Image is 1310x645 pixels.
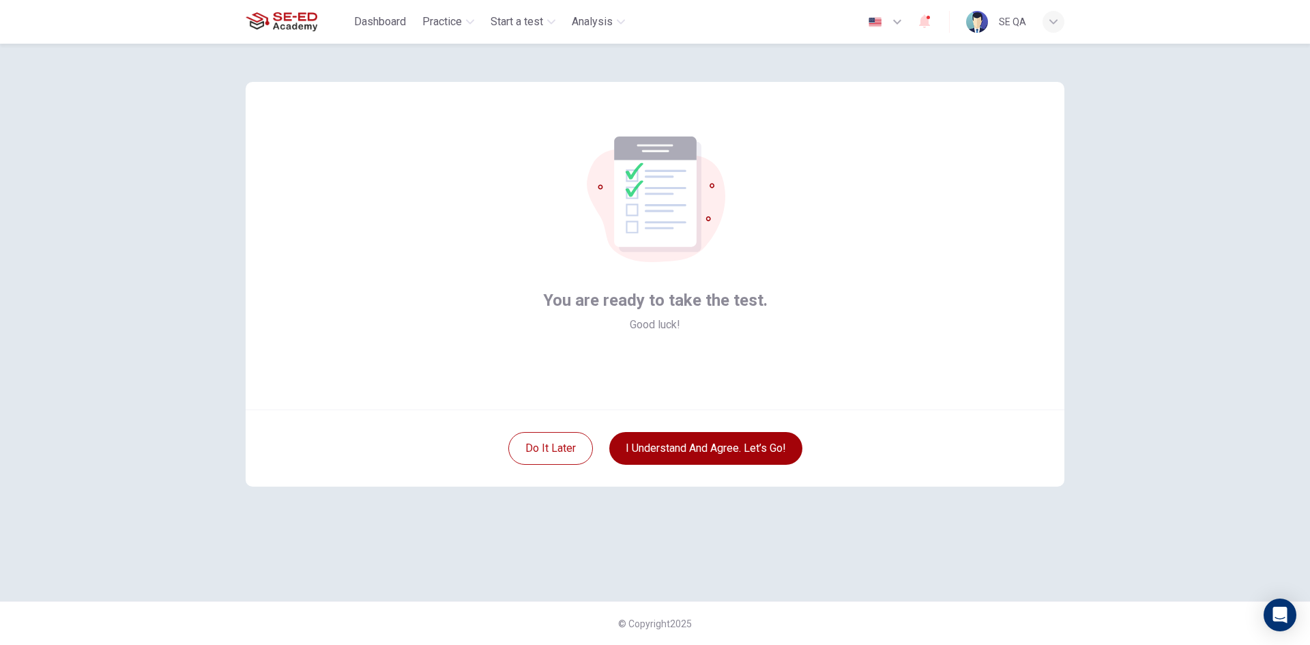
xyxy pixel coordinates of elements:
button: I understand and agree. Let’s go! [609,432,802,465]
span: Analysis [572,14,613,30]
span: Start a test [491,14,543,30]
img: Profile picture [966,11,988,33]
span: © Copyright 2025 [618,618,692,629]
div: Open Intercom Messenger [1264,599,1296,631]
a: SE-ED Academy logo [246,8,349,35]
img: en [867,17,884,27]
span: You are ready to take the test. [543,289,768,311]
button: Do it later [508,432,593,465]
button: Analysis [566,10,630,34]
div: SE QA [999,14,1026,30]
button: Practice [417,10,480,34]
span: Dashboard [354,14,406,30]
button: Start a test [485,10,561,34]
img: SE-ED Academy logo [246,8,317,35]
button: Dashboard [349,10,411,34]
span: Practice [422,14,462,30]
span: Good luck! [630,317,680,333]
